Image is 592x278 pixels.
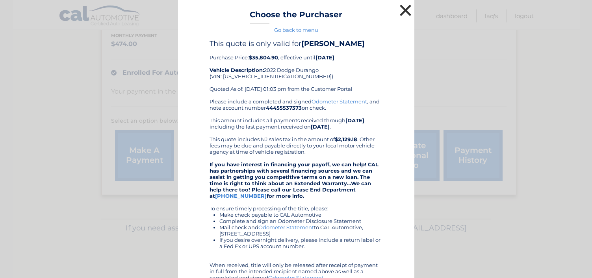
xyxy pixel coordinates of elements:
b: $35,804.90 [249,54,278,61]
b: $2,129.18 [335,136,357,142]
strong: If you have interest in financing your payoff, we can help! CAL has partnerships with several fin... [210,161,379,199]
a: [PHONE_NUMBER] [215,193,267,199]
b: [DATE] [345,117,364,123]
h4: This quote is only valid for [210,39,383,48]
button: × [398,2,414,18]
li: Mail check and to CAL Automotive, [STREET_ADDRESS] [219,224,383,237]
li: Complete and sign an Odometer Disclosure Statement [219,218,383,224]
b: 44455537373 [266,105,302,111]
b: [DATE] [315,54,334,61]
b: [PERSON_NAME] [301,39,365,48]
div: Purchase Price: , effective until 2022 Dodge Durango (VIN: [US_VEHICLE_IDENTIFICATION_NUMBER]) Qu... [210,39,383,98]
strong: Vehicle Description: [210,67,264,73]
a: Odometer Statement [312,98,367,105]
a: Go back to menu [274,27,318,33]
li: If you desire overnight delivery, please include a return label or a Fed Ex or UPS account number. [219,237,383,249]
li: Make check payable to CAL Automotive [219,212,383,218]
h3: Choose the Purchaser [250,10,342,24]
b: [DATE] [311,123,330,130]
a: Odometer Statement [258,224,314,230]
